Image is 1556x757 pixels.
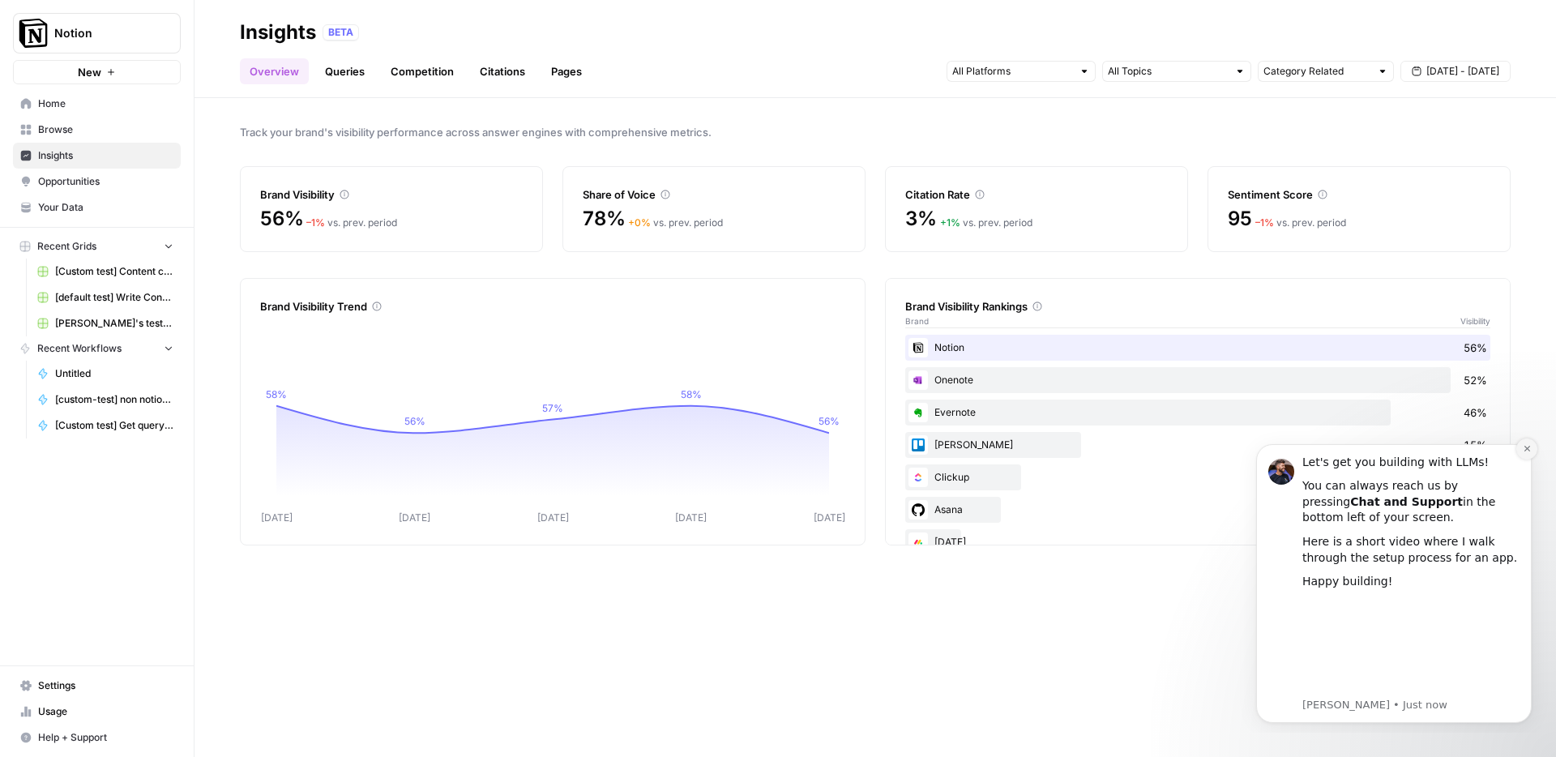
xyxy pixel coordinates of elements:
span: Your Data [38,200,173,215]
div: Share of Voice [583,186,845,203]
div: Citation Rate [905,186,1168,203]
div: Asana [905,497,1490,523]
a: Citations [470,58,535,84]
div: vs. prev. period [1255,216,1346,230]
span: Recent Grids [37,239,96,254]
span: 52% [1464,372,1487,388]
tspan: 58% [681,388,702,400]
span: Visibility [1460,314,1490,327]
a: Untitled [30,361,181,387]
span: Insights [38,148,173,163]
a: Settings [13,673,181,699]
a: Opportunities [13,169,181,195]
div: Brand Visibility [260,186,523,203]
span: + 1 % [940,216,960,229]
tspan: 56% [819,415,840,427]
input: All Platforms [952,63,1072,79]
tspan: [DATE] [261,511,293,524]
span: Untitled [55,366,173,381]
span: [Custom test] Content creation flow [55,264,173,279]
div: Insights [240,19,316,45]
button: New [13,60,181,84]
button: [DATE] - [DATE] [1400,61,1511,82]
span: [PERSON_NAME]'s test Grid [55,316,173,331]
button: Dismiss notification [284,9,306,30]
iframe: youtube [71,169,288,266]
img: 2ecgzickl6ac7607lydp2fg9krdz [908,403,928,422]
span: Help + Support [38,730,173,745]
img: 6ujo9ap59rgquh9d29qd8zxjc546 [908,370,928,390]
a: Usage [13,699,181,725]
span: 56% [260,206,303,232]
a: Home [13,91,181,117]
span: Opportunities [38,174,173,189]
span: [Custom test] Get query fanout from topic [55,418,173,433]
tspan: [DATE] [537,511,569,524]
tspan: 56% [404,415,425,427]
button: Recent Workflows [13,336,181,361]
a: [PERSON_NAME]'s test Grid [30,310,181,336]
div: BETA [323,24,359,41]
span: – 1 % [306,216,325,229]
a: Overview [240,58,309,84]
img: 2v783w8gft8p3s5e5pppmgj66tpp [908,500,928,520]
div: Notion [905,335,1490,361]
div: [PERSON_NAME] [905,432,1490,458]
img: vdittyzr50yvc6bia2aagny4s5uj [908,338,928,357]
div: [DATE] [905,529,1490,555]
span: 46% [1464,404,1487,421]
a: [Custom test] Content creation flow [30,259,181,284]
span: New [78,64,101,80]
div: vs. prev. period [306,216,397,230]
span: [custom-test] non notion page research [55,392,173,407]
a: Pages [541,58,592,84]
tspan: [DATE] [675,511,707,524]
iframe: Intercom notifications message [1232,430,1556,733]
div: Clickup [905,464,1490,490]
a: Your Data [13,195,181,220]
div: Brand Visibility Trend [260,298,845,314]
span: 95 [1228,206,1252,232]
input: Category Related [1263,63,1370,79]
img: j0006o4w6wdac5z8yzb60vbgsr6k [908,532,928,552]
button: Workspace: Notion [13,13,181,53]
img: nyvnio03nchgsu99hj5luicuvesv [908,468,928,487]
img: dsapf59eflvgghzeeaxzhlzx3epe [908,435,928,455]
button: Recent Grids [13,234,181,259]
span: 78% [583,206,625,232]
span: Brand [905,314,929,327]
a: Browse [13,117,181,143]
tspan: [DATE] [399,511,430,524]
span: Track your brand's visibility performance across answer engines with comprehensive metrics. [240,124,1511,140]
img: Notion Logo [19,19,48,48]
a: [custom-test] non notion page research [30,387,181,413]
div: vs. prev. period [940,216,1032,230]
span: – 1 % [1255,216,1274,229]
div: Sentiment Score [1228,186,1490,203]
span: Home [38,96,173,111]
span: Browse [38,122,173,137]
span: 3% [905,206,937,232]
a: Queries [315,58,374,84]
div: Evernote [905,400,1490,426]
span: + 0 % [628,216,651,229]
span: Settings [38,678,173,693]
p: Message from Steven, sent Just now [71,268,288,283]
span: Recent Workflows [37,341,122,356]
div: Brand Visibility Rankings [905,298,1490,314]
span: Notion [54,25,152,41]
div: vs. prev. period [628,216,723,230]
a: [default test] Write Content Briefs [30,284,181,310]
span: Usage [38,704,173,719]
span: [DATE] - [DATE] [1426,64,1499,79]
